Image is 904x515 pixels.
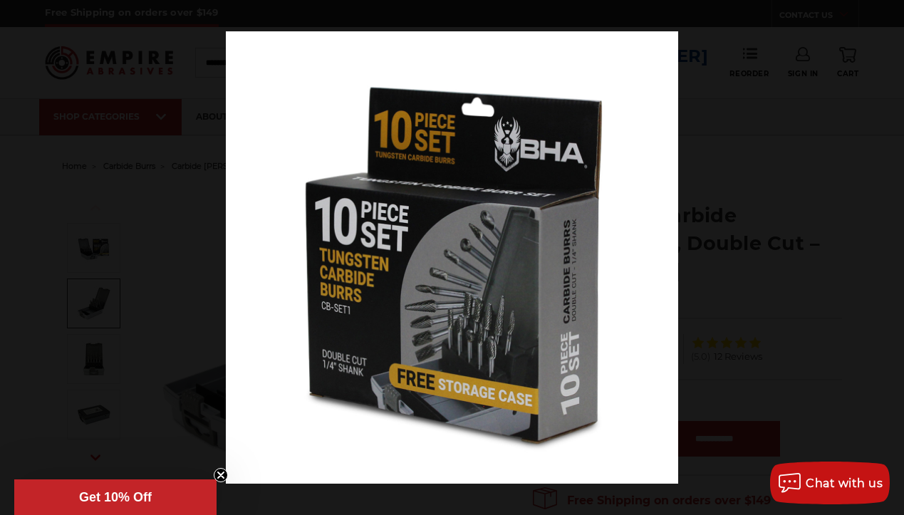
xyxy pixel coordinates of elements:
[79,490,152,504] span: Get 10% Off
[770,462,890,504] button: Chat with us
[226,31,678,484] img: 10-pack-double-cut-tungsten-carbide-burr-bit__91044.1678293810.jpg
[214,468,228,482] button: Close teaser
[806,477,883,490] span: Chat with us
[14,479,217,515] div: Get 10% OffClose teaser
